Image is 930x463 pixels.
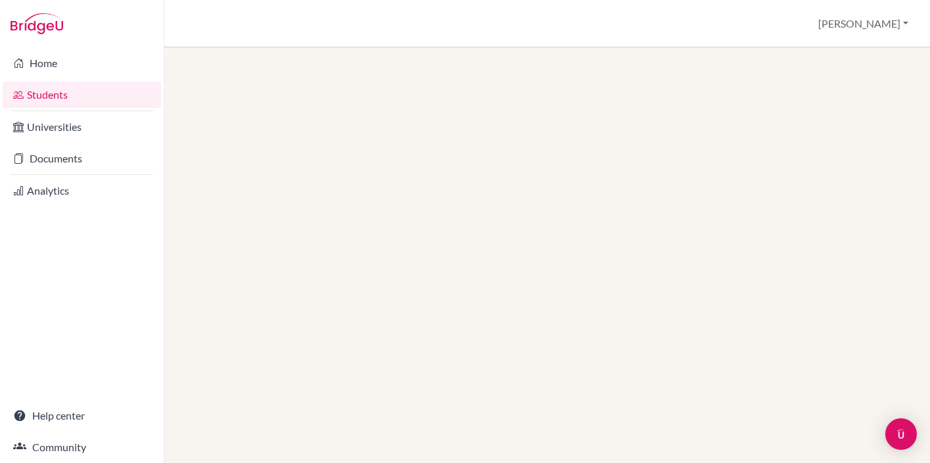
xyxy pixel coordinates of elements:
[11,13,63,34] img: Bridge-U
[3,402,161,429] a: Help center
[3,114,161,140] a: Universities
[3,434,161,460] a: Community
[3,82,161,108] a: Students
[3,145,161,172] a: Documents
[3,178,161,204] a: Analytics
[885,418,917,450] div: Open Intercom Messenger
[3,50,161,76] a: Home
[812,11,914,36] button: [PERSON_NAME]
